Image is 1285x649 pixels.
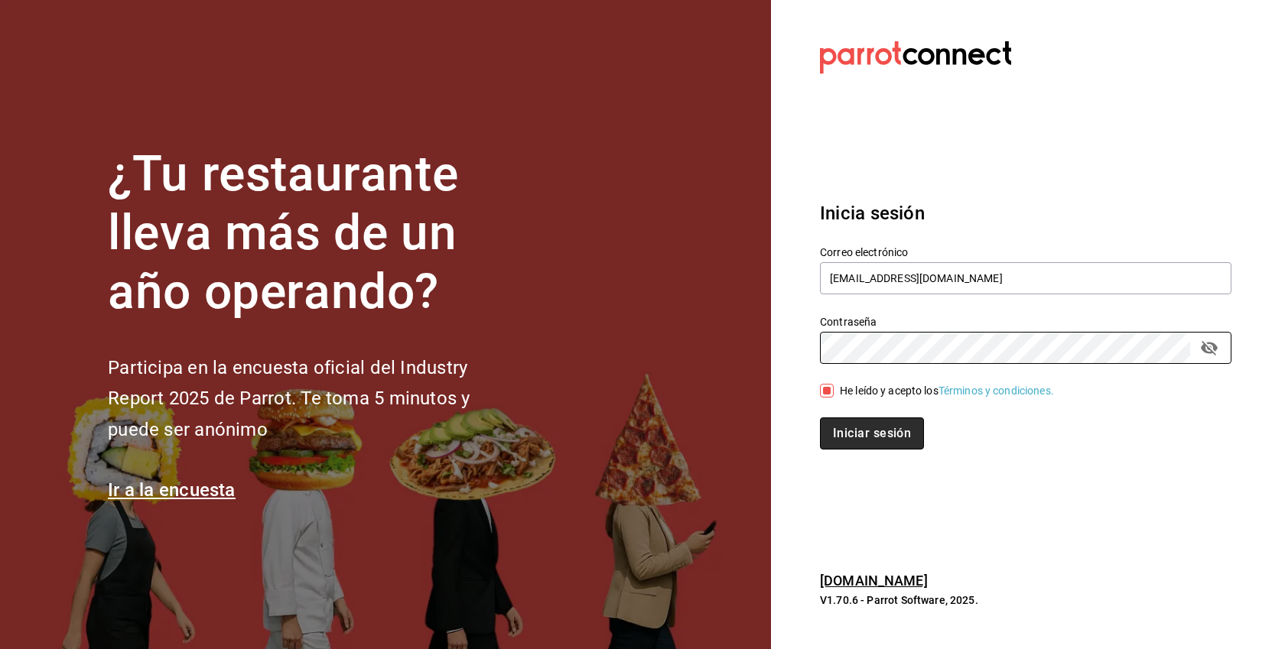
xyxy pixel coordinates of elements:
a: [DOMAIN_NAME] [820,573,928,589]
button: passwordField [1196,335,1222,361]
h2: Participa en la encuesta oficial del Industry Report 2025 de Parrot. Te toma 5 minutos y puede se... [108,352,521,446]
label: Contraseña [820,316,1231,327]
p: V1.70.6 - Parrot Software, 2025. [820,592,1231,608]
h1: ¿Tu restaurante lleva más de un año operando? [108,145,521,321]
div: He leído y acepto los [840,383,1054,399]
a: Ir a la encuesta [108,479,236,501]
a: Términos y condiciones. [939,385,1054,397]
button: Iniciar sesión [820,417,924,449]
h3: Inicia sesión [820,200,1231,227]
label: Correo electrónico [820,247,1231,258]
input: Ingresa tu correo electrónico [820,262,1231,294]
